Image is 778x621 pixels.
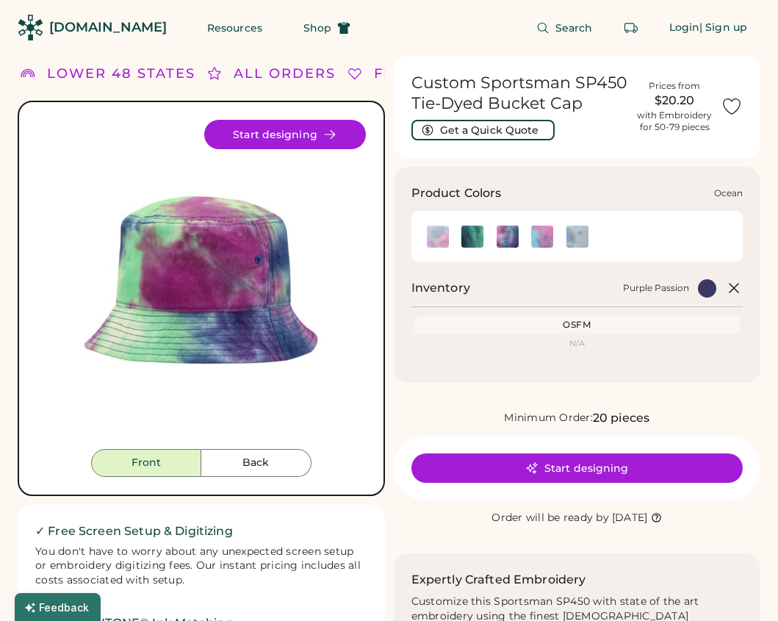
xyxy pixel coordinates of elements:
div: Cotton Candy [427,226,449,248]
div: Purple Passion [623,282,689,294]
button: Get a Quick Quote [411,120,555,140]
h2: Expertly Crafted Embroidery [411,571,586,589]
button: Shop [286,13,368,43]
div: Raspberry Mist [531,226,553,248]
h3: Product Colors [411,184,502,202]
img: Raspberry Mist Swatch Image [531,226,553,248]
img: SP450 - Purple Passion Front Image [37,120,366,449]
img: Ocean Swatch Image [461,226,483,248]
button: Start designing [411,453,743,483]
div: with Embroidery for 50-79 pieces [637,110,712,133]
button: Start designing [204,120,366,149]
button: Front [91,449,201,477]
button: Search [519,13,610,43]
div: FREE SHIPPING [374,64,500,84]
img: Purple Passion Swatch Image [497,226,519,248]
div: [DOMAIN_NAME] [49,18,167,37]
div: Minimum Order: [504,411,593,426]
div: OSFM [417,319,738,331]
div: Order will be ready by [491,511,609,525]
div: Sky [566,226,588,248]
div: SP450 Style Image [37,120,366,449]
span: Search [555,23,593,33]
div: Login [669,21,700,35]
div: 20 pieces [593,409,649,427]
button: Retrieve an order [616,13,646,43]
div: Ocean [461,226,483,248]
div: N/A [417,340,738,348]
div: ALL ORDERS [234,64,336,84]
div: Prices from [649,80,700,92]
div: Ocean [714,187,743,199]
iframe: Front Chat [708,555,771,618]
div: [DATE] [612,511,648,525]
button: Resources [190,13,280,43]
span: Shop [303,23,331,33]
div: Purple Passion [497,226,519,248]
div: LOWER 48 STATES [47,64,195,84]
img: Sky Swatch Image [566,226,588,248]
img: Rendered Logo - Screens [18,15,43,40]
h1: Custom Sportsman SP450 Tie-Dyed Bucket Cap [411,73,629,114]
div: You don't have to worry about any unexpected screen setup or embroidery digitizing fees. Our inst... [35,545,367,589]
h2: ✓ Free Screen Setup & Digitizing [35,523,367,540]
img: Cotton Candy Swatch Image [427,226,449,248]
button: Back [201,449,311,477]
div: | Sign up [699,21,747,35]
h2: Inventory [411,279,470,297]
div: $20.20 [637,92,712,110]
